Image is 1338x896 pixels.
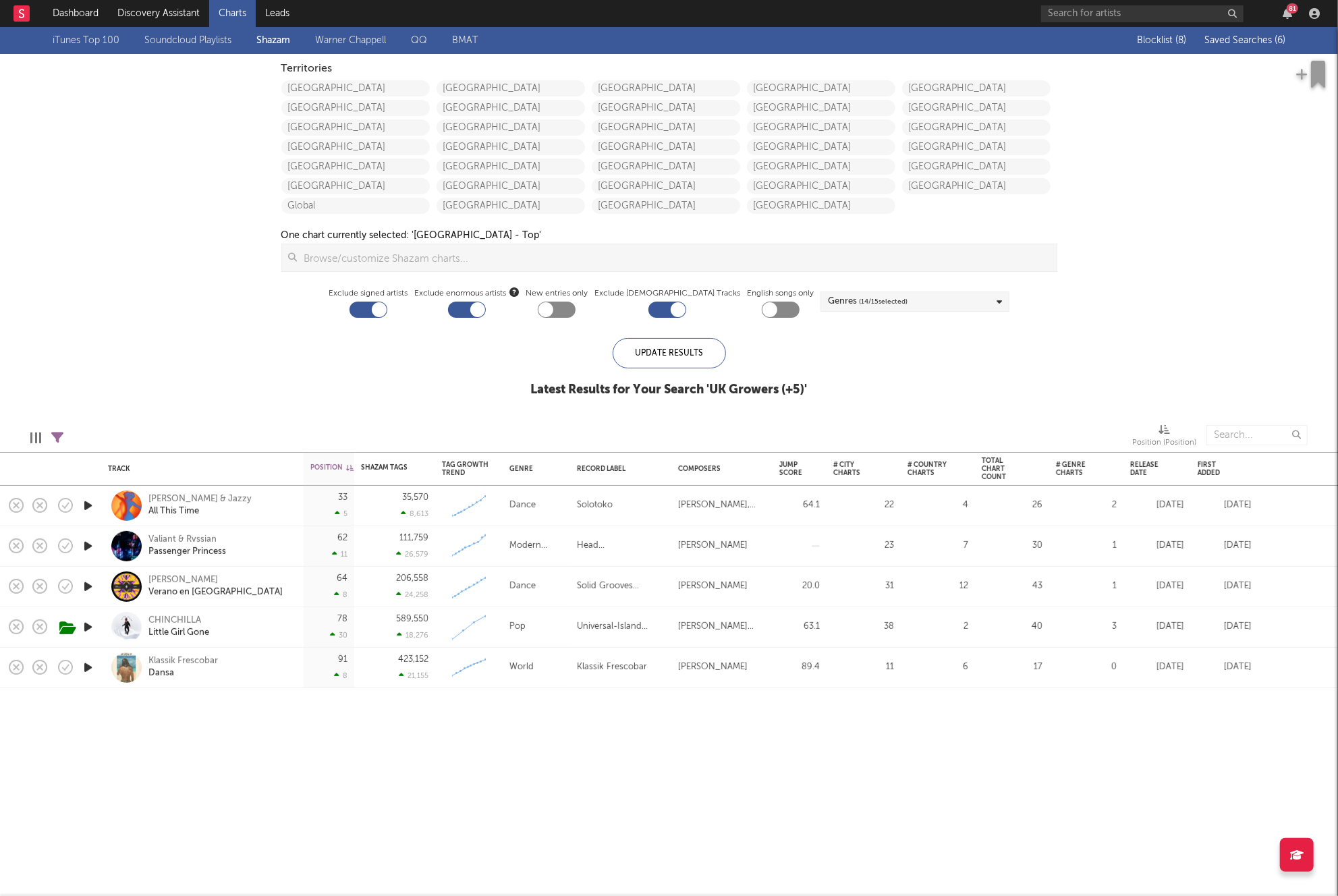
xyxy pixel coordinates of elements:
[902,178,1051,194] a: [GEOGRAPHIC_DATA]
[982,457,1022,481] div: Total Chart Count
[334,671,347,680] div: 8
[1056,461,1096,477] div: # Genre Charts
[437,139,585,155] a: [GEOGRAPHIC_DATA]
[315,32,386,49] a: Warner Chappell
[908,497,968,513] div: 4
[148,655,218,679] a: Klassik FrescobarDansa
[577,578,665,594] div: Solid Grooves Records
[437,119,585,136] a: [GEOGRAPHIC_DATA]
[1056,619,1117,635] div: 3
[148,493,252,505] div: [PERSON_NAME] & Jazzy
[678,538,748,554] div: [PERSON_NAME]
[1198,578,1252,594] div: [DATE]
[281,100,430,116] a: [GEOGRAPHIC_DATA]
[281,119,430,136] a: [GEOGRAPHIC_DATA]
[902,100,1051,116] a: [GEOGRAPHIC_DATA]
[397,631,428,640] div: 18,276
[577,465,658,473] div: Record Label
[399,534,428,542] div: 111,759
[396,590,428,599] div: 24,258
[908,619,968,635] div: 2
[399,671,428,680] div: 21,155
[398,655,428,664] div: 423,152
[1198,659,1252,675] div: [DATE]
[1056,659,1117,675] div: 0
[281,178,430,194] a: [GEOGRAPHIC_DATA]
[779,619,820,635] div: 63.1
[437,198,585,214] a: [GEOGRAPHIC_DATA]
[1204,36,1285,45] span: Saved Searches
[148,655,218,667] div: Klassik Frescobar
[509,659,534,675] div: World
[334,590,347,599] div: 8
[148,546,226,558] div: Passenger Princess
[1198,497,1252,513] div: [DATE]
[982,659,1042,675] div: 17
[281,61,1057,77] div: Territories
[594,285,740,302] label: Exclude [DEMOGRAPHIC_DATA] Tracks
[678,578,748,594] div: [PERSON_NAME]
[902,119,1051,136] a: [GEOGRAPHIC_DATA]
[437,159,585,175] a: [GEOGRAPHIC_DATA]
[1198,619,1252,635] div: [DATE]
[281,139,430,155] a: [GEOGRAPHIC_DATA]
[148,667,218,679] div: Dansa
[577,659,647,675] div: Klassik Frescobar
[1132,435,1196,451] div: Position (Position)
[1275,36,1285,45] span: ( 6 )
[396,550,428,559] div: 26,579
[531,382,808,398] div: Latest Results for Your Search ' UK Growers (+5) '
[51,418,63,457] div: Filters(1 filter active)
[577,619,665,635] div: Universal-Island Records Ltd.
[108,465,290,473] div: Track
[310,464,354,472] div: Position
[747,178,895,194] a: [GEOGRAPHIC_DATA]
[411,32,427,49] a: QQ
[678,465,759,473] div: Composers
[1041,5,1244,22] input: Search for artists
[908,461,948,477] div: # Country Charts
[337,574,347,583] div: 64
[902,159,1051,175] a: [GEOGRAPHIC_DATA]
[1130,497,1184,513] div: [DATE]
[1137,36,1186,45] span: Blocklist
[298,244,1057,271] input: Browse/customize Shazam charts...
[908,578,968,594] div: 12
[329,285,408,302] label: Exclude signed artists
[747,139,895,155] a: [GEOGRAPHIC_DATA]
[361,464,408,472] div: Shazam Tags
[833,538,894,554] div: 23
[148,615,209,627] div: CHINCHILLA
[396,615,428,623] div: 589,550
[509,538,563,554] div: Modern Dancehall
[335,509,347,518] div: 5
[337,615,347,623] div: 78
[592,198,740,214] a: [GEOGRAPHIC_DATA]
[982,497,1042,513] div: 26
[833,497,894,513] div: 22
[148,534,226,558] a: Valiant & RvssianPassenger Princess
[592,100,740,116] a: [GEOGRAPHIC_DATA]
[1056,538,1117,554] div: 1
[148,534,226,546] div: Valiant & Rvssian
[678,619,766,635] div: [PERSON_NAME] [PERSON_NAME], [PERSON_NAME]
[678,659,748,675] div: [PERSON_NAME]
[747,198,895,214] a: [GEOGRAPHIC_DATA]
[509,465,557,473] div: Genre
[281,159,430,175] a: [GEOGRAPHIC_DATA]
[144,32,231,49] a: Soundcloud Playlists
[396,574,428,583] div: 206,558
[509,619,526,635] div: Pop
[452,32,478,49] a: BMAT
[338,493,347,502] div: 33
[908,659,968,675] div: 6
[592,178,740,194] a: [GEOGRAPHIC_DATA]
[337,534,347,542] div: 62
[747,119,895,136] a: [GEOGRAPHIC_DATA]
[437,80,585,96] a: [GEOGRAPHIC_DATA]
[592,159,740,175] a: [GEOGRAPHIC_DATA]
[1206,425,1308,445] input: Search...
[402,493,428,502] div: 35,570
[148,615,209,639] a: CHINCHILLALittle Girl Gone
[833,461,874,477] div: # City Charts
